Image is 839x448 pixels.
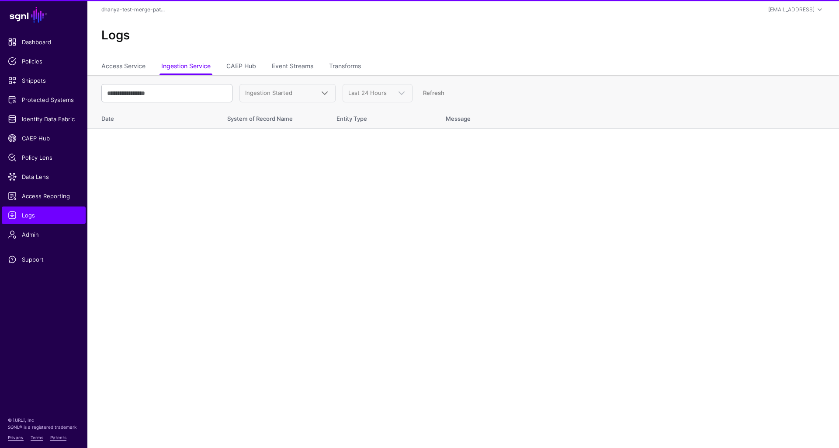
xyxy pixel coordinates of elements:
a: Policies [2,52,86,70]
th: Date [87,106,218,129]
a: SGNL [5,5,82,24]
a: Logs [2,206,86,224]
th: Message [437,106,839,129]
span: Last 24 Hours [348,89,387,96]
a: Terms [31,435,43,440]
span: Logs [8,211,80,220]
span: CAEP Hub [8,134,80,143]
span: Ingestion Started [245,89,292,96]
a: Admin [2,226,86,243]
span: Dashboard [8,38,80,46]
span: Admin [8,230,80,239]
a: Event Streams [272,59,313,75]
h2: Logs [101,28,825,43]
a: Access Service [101,59,146,75]
a: Policy Lens [2,149,86,166]
a: Transforms [329,59,361,75]
a: dhanya-test-merge-pat... [101,6,165,13]
div: [EMAIL_ADDRESS] [768,6,815,14]
span: Access Reporting [8,192,80,200]
a: CAEP Hub [226,59,256,75]
a: Access Reporting [2,187,86,205]
a: Privacy [8,435,24,440]
span: Policies [8,57,80,66]
a: Refresh [423,89,444,96]
a: Snippets [2,72,86,89]
p: © [URL], Inc [8,416,80,423]
th: Entity Type [328,106,437,129]
span: Snippets [8,76,80,85]
p: SGNL® is a registered trademark [8,423,80,430]
a: Protected Systems [2,91,86,108]
a: Data Lens [2,168,86,185]
a: Patents [50,435,66,440]
a: CAEP Hub [2,129,86,147]
span: Protected Systems [8,95,80,104]
span: Policy Lens [8,153,80,162]
span: Data Lens [8,172,80,181]
span: Identity Data Fabric [8,115,80,123]
a: Dashboard [2,33,86,51]
th: System of Record Name [218,106,328,129]
a: Identity Data Fabric [2,110,86,128]
span: Support [8,255,80,264]
a: Ingestion Service [161,59,211,75]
